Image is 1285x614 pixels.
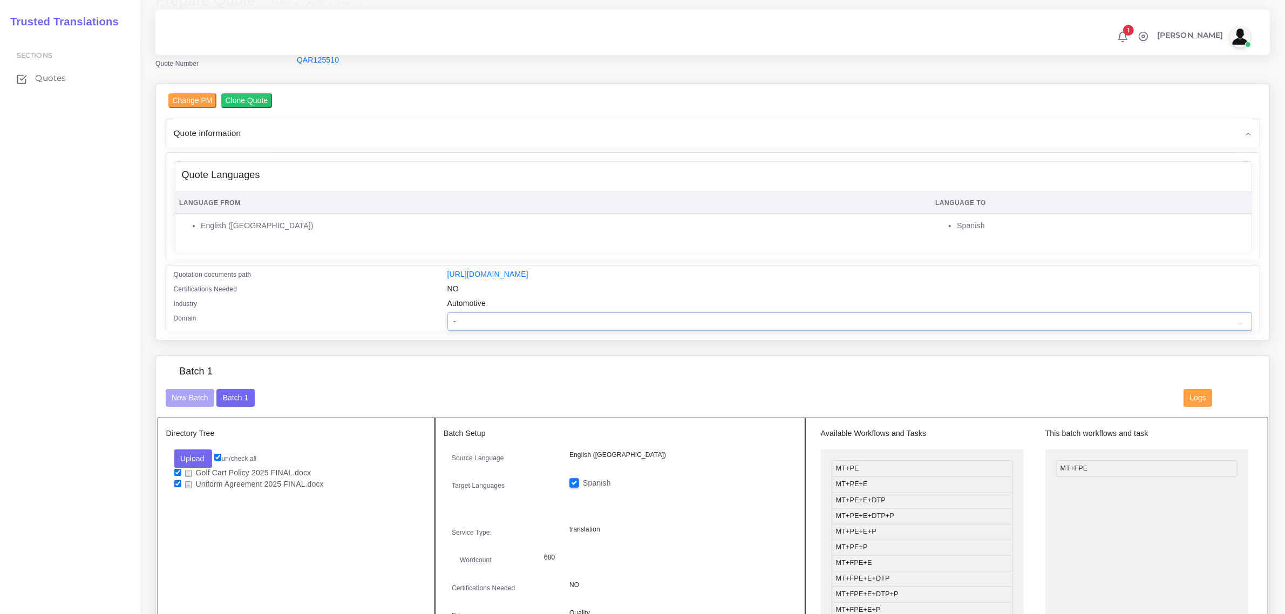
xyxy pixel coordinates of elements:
h5: Available Workflows and Tasks [821,429,1024,438]
div: NO [439,283,1260,298]
th: Language To [930,192,1252,214]
label: Wordcount [460,555,492,565]
span: Logs [1190,393,1206,402]
li: MT+PE+E+DTP+P [832,508,1013,524]
a: New Batch [166,393,215,401]
p: NO [569,579,788,591]
button: New Batch [166,389,215,407]
span: Sections [17,51,52,59]
input: Change PM [168,93,217,108]
li: MT+PE+E+P [832,524,1013,540]
a: Golf Cart Policy 2025 FINAL.docx [181,468,315,478]
a: Uniform Agreement 2025 FINAL.docx [181,479,328,489]
a: QAR125510 [297,56,339,64]
input: un/check all [214,454,221,461]
h5: Batch Setup [444,429,797,438]
label: Source Language [452,453,504,463]
li: MT+PE+E [832,476,1013,493]
label: un/check all [214,454,256,463]
span: Quote information [174,127,241,139]
h4: Quote Languages [182,169,260,181]
h5: Directory Tree [166,429,427,438]
a: [PERSON_NAME]avatar [1152,26,1255,47]
label: Certifications Needed [174,284,237,294]
h5: This batch workflows and task [1045,429,1248,438]
span: [PERSON_NAME] [1157,31,1223,39]
a: Quotes [8,67,132,90]
label: Industry [174,299,198,309]
span: Quotes [35,72,66,84]
span: 1 [1123,25,1134,36]
p: 680 [544,552,780,563]
a: Trusted Translations [3,13,119,31]
label: Domain [174,313,196,323]
input: Clone Quote [221,93,273,108]
label: Service Type: [452,528,492,537]
div: Automotive [439,298,1260,312]
h4: Batch 1 [179,366,213,378]
li: MT+FPE+E [832,555,1013,571]
li: MT+PE+E+DTP [832,493,1013,509]
li: MT+PE+P [832,540,1013,556]
li: English ([GEOGRAPHIC_DATA]) [201,220,924,231]
label: Quote Number [155,59,199,69]
li: MT+FPE+E+DTP [832,571,1013,587]
img: avatar [1229,26,1251,47]
th: Language From [174,192,930,214]
button: Logs [1184,389,1212,407]
label: Certifications Needed [452,583,515,593]
p: translation [569,524,788,535]
p: English ([GEOGRAPHIC_DATA]) [569,449,788,461]
li: MT+FPE+E+DTP+P [832,586,1013,603]
label: Quotation documents path [174,270,251,279]
li: MT+FPE [1056,460,1238,477]
a: Batch 1 [216,393,254,401]
button: Upload [174,449,213,468]
div: Quote information [166,119,1260,147]
label: Spanish [583,477,611,489]
h2: Trusted Translations [3,15,119,28]
a: 1 [1113,31,1132,43]
li: Spanish [957,220,1246,231]
a: [URL][DOMAIN_NAME] [447,270,528,278]
label: Target Languages [452,481,505,490]
button: Batch 1 [216,389,254,407]
li: MT+PE [832,460,1013,477]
